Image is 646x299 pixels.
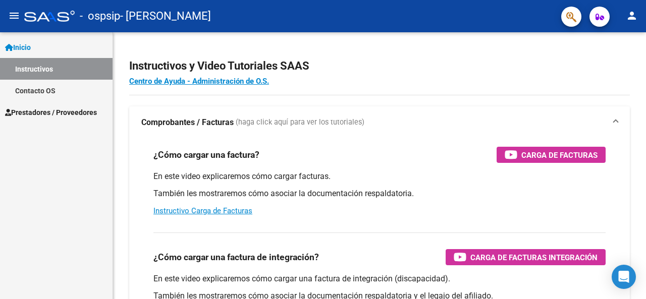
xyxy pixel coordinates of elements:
[153,188,606,199] p: También les mostraremos cómo asociar la documentación respaldatoria.
[129,56,630,76] h2: Instructivos y Video Tutoriales SAAS
[153,206,252,215] a: Instructivo Carga de Facturas
[80,5,120,27] span: - ospsip
[153,273,606,284] p: En este video explicaremos cómo cargar una factura de integración (discapacidad).
[153,171,606,182] p: En este video explicaremos cómo cargar facturas.
[521,149,598,161] span: Carga de Facturas
[153,250,319,264] h3: ¿Cómo cargar una factura de integración?
[153,148,259,162] h3: ¿Cómo cargar una factura?
[129,77,269,86] a: Centro de Ayuda - Administración de O.S.
[8,10,20,22] mat-icon: menu
[236,117,364,128] span: (haga click aquí para ver los tutoriales)
[120,5,211,27] span: - [PERSON_NAME]
[626,10,638,22] mat-icon: person
[612,265,636,289] div: Open Intercom Messenger
[5,42,31,53] span: Inicio
[5,107,97,118] span: Prestadores / Proveedores
[129,106,630,139] mat-expansion-panel-header: Comprobantes / Facturas (haga click aquí para ver los tutoriales)
[141,117,234,128] strong: Comprobantes / Facturas
[446,249,606,265] button: Carga de Facturas Integración
[497,147,606,163] button: Carga de Facturas
[470,251,598,264] span: Carga de Facturas Integración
